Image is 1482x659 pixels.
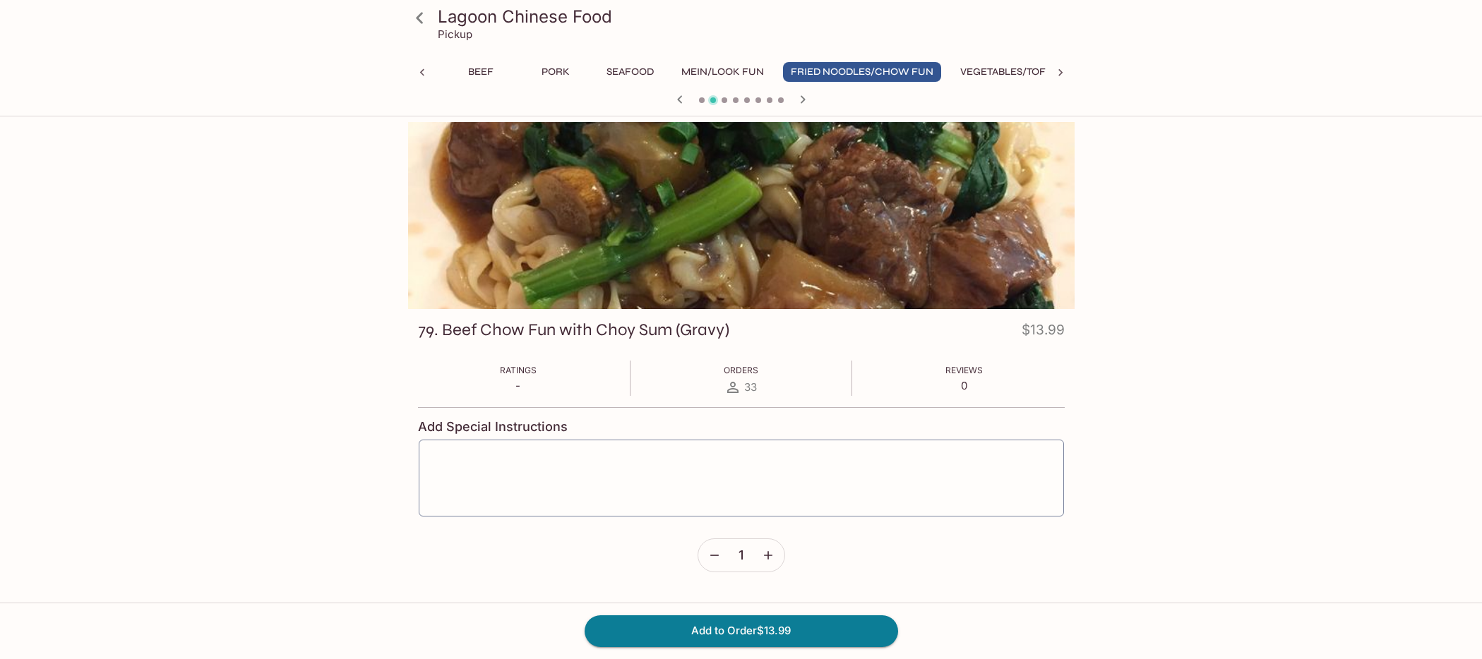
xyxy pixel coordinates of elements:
button: Add to Order$13.99 [585,615,898,646]
span: 33 [744,380,757,394]
p: 0 [945,379,983,392]
button: Beef [449,62,513,82]
button: Vegetables/Tofu [952,62,1061,82]
button: Seafood [599,62,662,82]
button: Mein/Look Fun [674,62,772,82]
span: Ratings [500,365,537,375]
h3: 79. Beef Chow Fun with Choy Sum (Gravy) [418,319,729,341]
h4: Add Special Instructions [418,419,1065,435]
span: 1 [739,548,743,563]
p: - [500,379,537,392]
button: Fried Noodles/Chow Fun [783,62,941,82]
span: Reviews [945,365,983,375]
div: 79. Beef Chow Fun with Choy Sum (Gravy) [408,122,1075,309]
h3: Lagoon Chinese Food [438,6,1069,28]
button: Pork [524,62,587,82]
span: Orders [724,365,758,375]
p: Pickup [438,28,472,41]
h4: $13.99 [1022,319,1065,346]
